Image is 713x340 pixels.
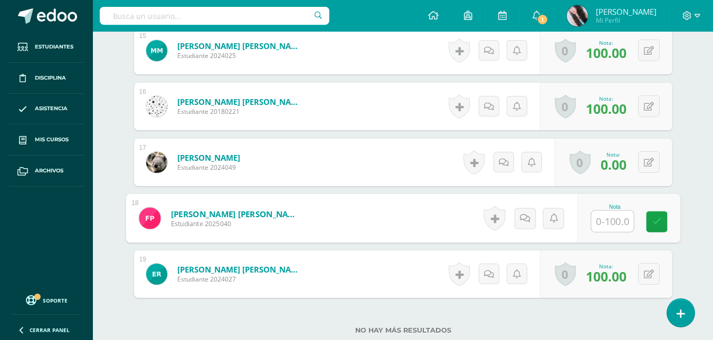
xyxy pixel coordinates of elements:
div: Nota: [586,95,626,102]
img: fb96a910bd56ff23176f63eb163d4899.png [567,5,588,26]
a: [PERSON_NAME] [PERSON_NAME] [177,264,304,275]
span: 1 [537,14,548,25]
a: [PERSON_NAME] [PERSON_NAME] [177,41,304,51]
img: 18f2b847d0f6fec6de718589f8f7437c.png [146,264,167,285]
div: Nota: [586,39,626,46]
a: [PERSON_NAME] [PERSON_NAME] [177,96,304,107]
span: Estudiantes [35,43,73,51]
span: Estudiante 2024025 [177,51,304,60]
span: 100.00 [586,44,626,62]
span: Archivos [35,167,63,175]
a: 0 [555,94,576,119]
span: Estudiante 2024027 [177,275,304,284]
a: Asistencia [8,94,84,125]
a: Estudiantes [8,32,84,63]
span: 100.00 [586,100,626,118]
a: 0 [555,38,576,63]
span: Mi Perfil [596,16,657,25]
a: [PERSON_NAME] [177,152,240,163]
a: Disciplina [8,63,84,94]
a: Soporte [13,293,80,307]
span: Estudiante 2025040 [170,219,301,229]
input: Busca un usuario... [100,7,329,25]
span: Disciplina [35,74,66,82]
span: Mis cursos [35,135,69,144]
span: Asistencia [35,104,68,113]
label: No hay más resultados [134,326,672,334]
div: Nota: [586,263,626,270]
div: Nota: [601,151,626,158]
input: 0-100.0 [591,211,633,232]
a: 0 [569,150,591,174]
a: [PERSON_NAME] [PERSON_NAME] [170,208,301,219]
span: Estudiante 2024049 [177,163,240,172]
img: 56260416f0f83ea4b40b2b7214e95183.png [146,152,167,173]
span: [PERSON_NAME] [596,6,657,17]
a: Archivos [8,156,84,187]
img: 7d88810ee8b4ca4eeb04185717ad102f.png [146,40,167,61]
span: Estudiante 20180221 [177,107,304,116]
a: Mis cursos [8,124,84,156]
span: Soporte [43,297,68,304]
img: cede9e3693ddae6070dc652466d0df2b.png [139,207,160,229]
span: Cerrar panel [30,326,70,334]
span: 100.00 [586,267,626,285]
a: 0 [555,262,576,286]
span: 0.00 [601,156,626,173]
img: 1b8f44602b6039d5df3e61ab106562c8.png [146,96,167,117]
div: Nota [591,204,639,210]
